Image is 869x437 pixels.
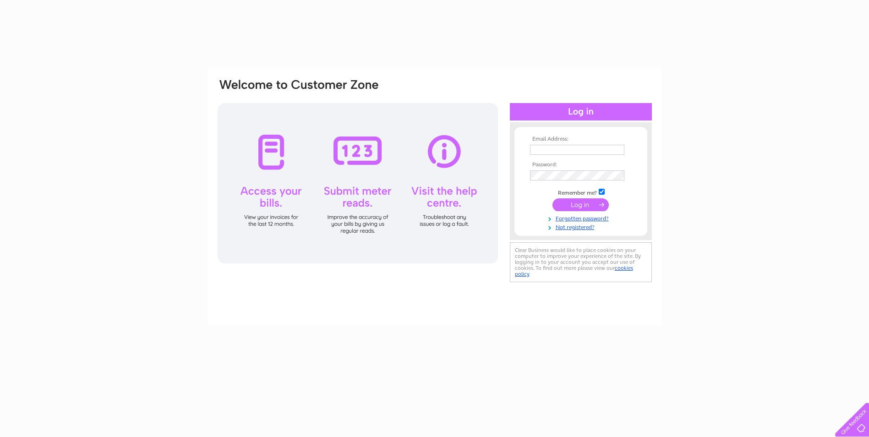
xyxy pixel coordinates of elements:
[552,198,609,211] input: Submit
[515,265,633,277] a: cookies policy
[528,136,634,142] th: Email Address:
[530,213,634,222] a: Forgotten password?
[530,222,634,231] a: Not registered?
[528,162,634,168] th: Password:
[528,187,634,197] td: Remember me?
[510,242,652,282] div: Clear Business would like to place cookies on your computer to improve your experience of the sit...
